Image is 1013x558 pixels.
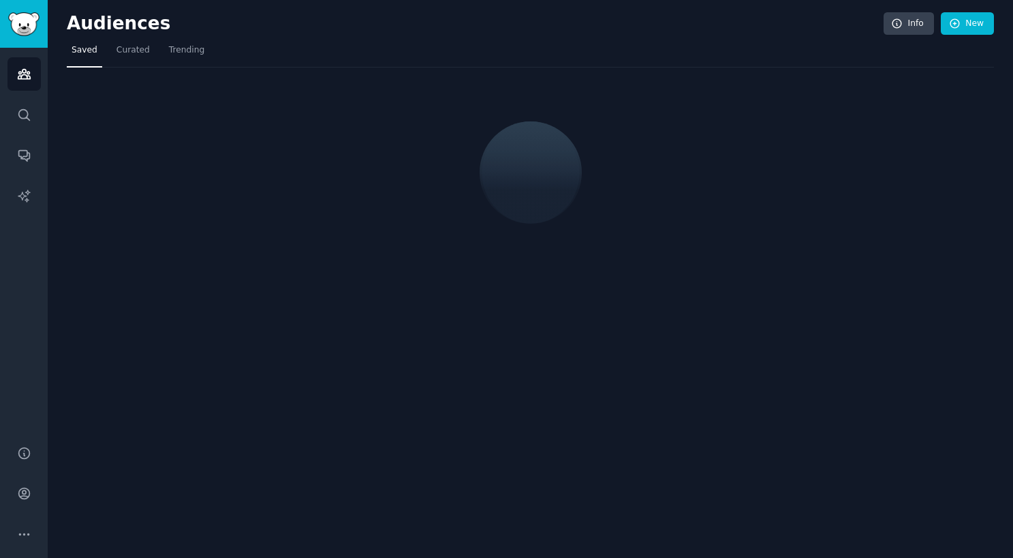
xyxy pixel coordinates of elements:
[884,12,934,35] a: Info
[67,13,884,35] h2: Audiences
[72,44,97,57] span: Saved
[164,40,209,68] a: Trending
[169,44,204,57] span: Trending
[8,12,40,36] img: GummySearch logo
[67,40,102,68] a: Saved
[116,44,150,57] span: Curated
[941,12,994,35] a: New
[112,40,155,68] a: Curated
